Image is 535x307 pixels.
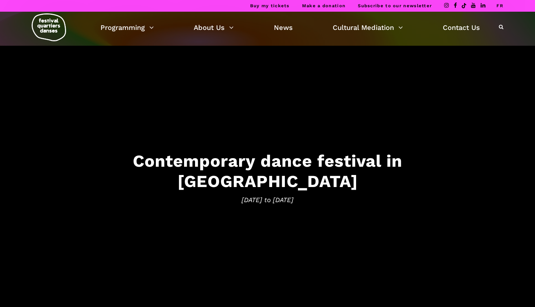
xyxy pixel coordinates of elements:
[54,151,481,191] h3: Contemporary dance festival in [GEOGRAPHIC_DATA]
[302,3,346,8] a: Make a donation
[32,13,66,41] img: logo-fqd-med
[443,22,480,33] a: Contact Us
[194,22,234,33] a: About Us
[333,22,403,33] a: Cultural Mediation
[274,22,293,33] a: News
[54,195,481,205] span: [DATE] to [DATE]
[358,3,432,8] a: Subscribe to our newsletter
[250,3,290,8] a: Buy my tickets
[100,22,154,33] a: Programming
[496,3,503,8] a: FR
